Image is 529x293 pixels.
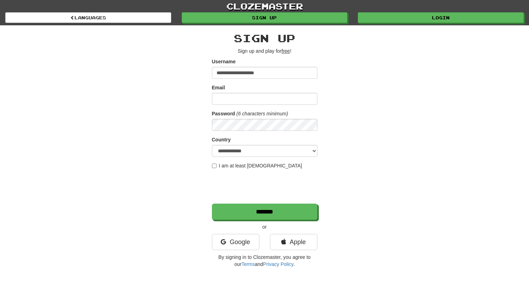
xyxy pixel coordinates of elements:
u: free [282,48,290,54]
label: Password [212,110,235,117]
a: Languages [5,12,171,23]
label: Username [212,58,236,65]
a: Apple [270,234,317,250]
h2: Sign up [212,32,317,44]
p: By signing in to Clozemaster, you agree to our and . [212,254,317,268]
em: (6 characters minimum) [237,111,288,116]
a: Login [358,12,524,23]
iframe: reCAPTCHA [212,173,319,200]
label: Country [212,136,231,143]
a: Terms [241,261,255,267]
p: Sign up and play for ! [212,47,317,55]
a: Privacy Policy [263,261,293,267]
a: Sign up [182,12,348,23]
label: Email [212,84,225,91]
a: Google [212,234,259,250]
p: or [212,223,317,230]
label: I am at least [DEMOGRAPHIC_DATA] [212,162,302,169]
input: I am at least [DEMOGRAPHIC_DATA] [212,164,217,168]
